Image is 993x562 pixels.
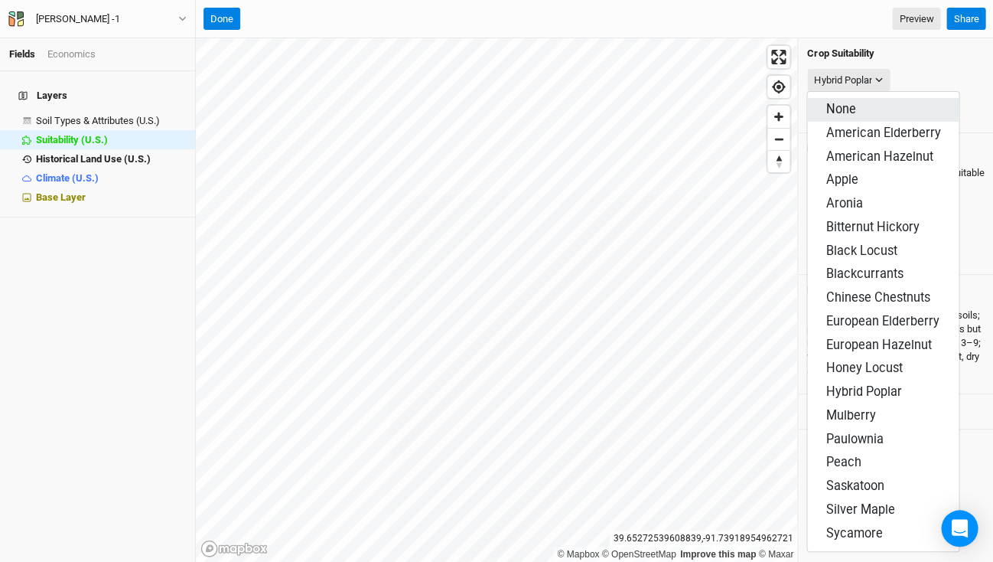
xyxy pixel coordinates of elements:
span: Base Layer [36,191,86,203]
span: Chinese Chestnuts [825,290,930,305]
a: Mapbox logo [200,540,268,557]
button: Share [946,8,985,31]
span: American Hazelnut [825,149,933,164]
span: Aronia [825,196,862,211]
span: European Hazelnut [825,338,931,352]
div: Kody Karr -1 [36,11,120,27]
button: Zoom out [767,128,790,150]
span: Hybrid Poplar [825,384,901,399]
span: None [825,102,855,116]
span: European Elderberry [825,314,939,328]
span: Apple [825,172,858,187]
div: [PERSON_NAME] -1 [36,11,120,27]
span: Paulownia [825,432,883,446]
div: Hybrid Poplar [814,73,871,88]
div: Economics [47,47,96,61]
span: Peach [825,455,861,469]
span: Saskatoon [825,479,884,493]
button: Hybrid Poplar [807,69,890,92]
span: Silver Maple [825,502,894,517]
button: Done [203,8,240,31]
div: Suitability (U.S.) [36,134,186,146]
div: 39.65272539608839 , -91.73918954962721 [610,531,797,547]
span: Suitability (U.S.) [36,134,108,145]
h4: Crop Suitability [807,47,984,60]
a: Fields [9,48,35,60]
a: Mapbox [557,549,599,560]
span: Soil Types & Attributes (U.S.) [36,115,160,126]
span: Zoom out [767,129,790,150]
div: Historical Land Use (U.S.) [36,153,186,165]
div: Base Layer [36,191,186,204]
button: Reset bearing to north [767,150,790,172]
div: Open Intercom Messenger [941,510,978,547]
span: Reset bearing to north [767,151,790,172]
span: Honey Locust [825,361,902,375]
canvas: Map [196,38,796,562]
div: Soil Types & Attributes (U.S.) [36,115,186,127]
span: Black Locust [825,243,897,258]
button: [PERSON_NAME] -1 [8,11,187,28]
a: Improve this map [680,549,756,560]
a: Maxar [758,549,793,560]
span: Blackcurrants [825,266,903,281]
span: Climate (U.S.) [36,172,99,184]
button: Find my location [767,76,790,98]
span: American Elderberry [825,126,940,140]
a: OpenStreetMap [602,549,676,560]
div: Climate (U.S.) [36,172,186,185]
span: Sycamore [825,526,882,541]
span: Bitternut Hickory [825,220,919,234]
a: Preview [892,8,940,31]
span: Mulberry [825,408,875,423]
span: Historical Land Use (U.S.) [36,153,151,165]
button: Enter fullscreen [767,46,790,68]
button: Zoom in [767,106,790,128]
h4: Layers [9,80,186,111]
